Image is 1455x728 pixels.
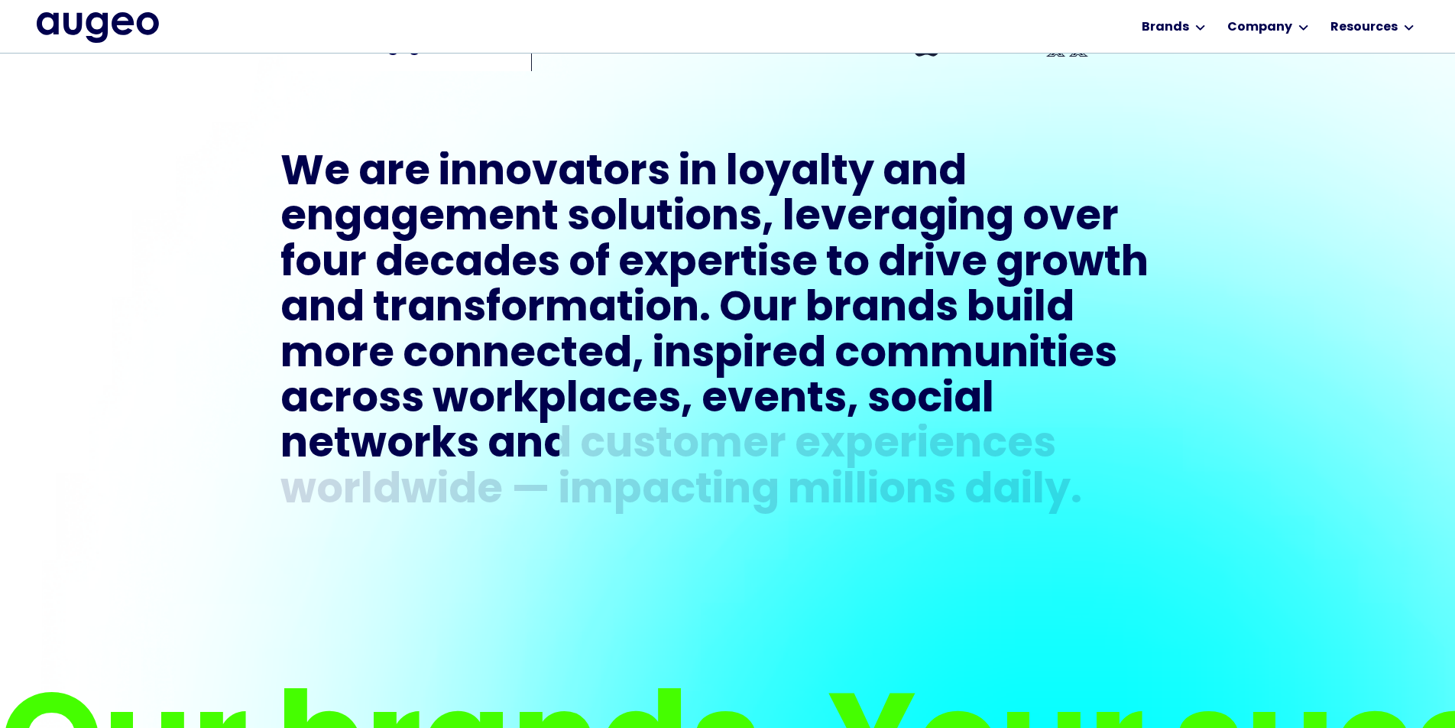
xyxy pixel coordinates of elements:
[433,379,693,424] div: workplaces,
[280,470,503,515] div: worldwide
[967,288,1074,333] div: build
[280,333,394,379] div: more
[375,242,560,288] div: decades
[280,242,367,288] div: four
[653,333,826,379] div: inspired
[1022,197,1119,242] div: over
[569,242,610,288] div: of
[488,424,572,469] div: and
[358,151,430,197] div: are
[1142,18,1189,37] div: Brands
[37,12,159,44] a: home
[805,288,958,333] div: brands
[795,424,1056,469] div: experiences
[403,333,644,379] div: connected,
[280,424,479,469] div: networks
[726,151,874,197] div: loyalty
[511,470,550,515] div: —
[826,242,870,288] div: to
[280,288,365,333] div: and
[373,288,711,333] div: transformation.
[280,379,424,424] div: across
[702,379,859,424] div: events,
[679,151,718,197] div: in
[567,197,774,242] div: solutions,
[964,470,1082,515] div: daily.
[867,379,994,424] div: social
[883,151,967,197] div: and
[834,333,1117,379] div: communities
[280,197,559,242] div: engagement
[1227,18,1292,37] div: Company
[783,197,1014,242] div: leveraging
[1330,18,1398,37] div: Resources
[878,242,987,288] div: drive
[439,151,670,197] div: innovators
[996,242,1149,288] div: growth
[580,424,786,469] div: customer
[280,151,350,197] div: We
[788,470,956,515] div: millions
[618,242,818,288] div: expertise
[559,470,779,515] div: impacting
[719,288,797,333] div: Our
